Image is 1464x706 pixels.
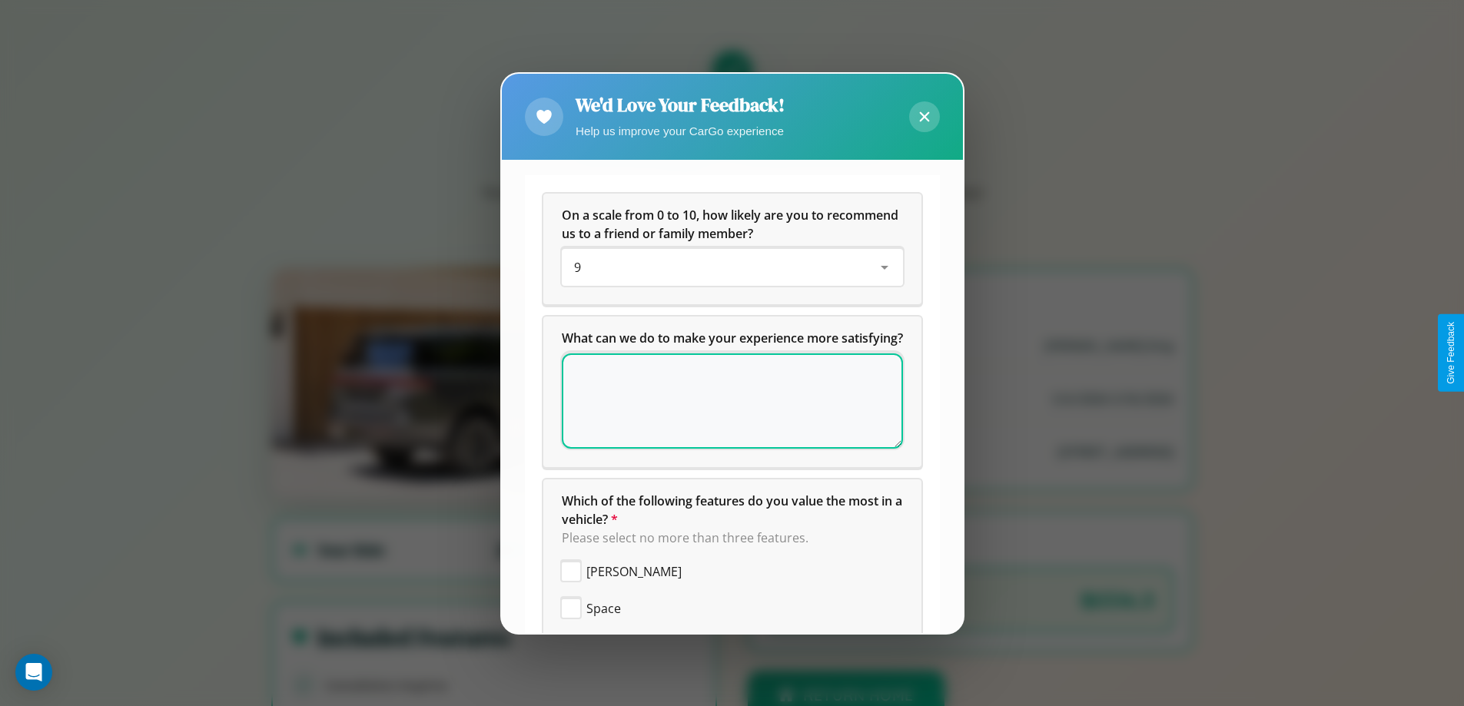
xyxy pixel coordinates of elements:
[574,259,581,276] span: 9
[15,654,52,691] div: Open Intercom Messenger
[543,194,921,304] div: On a scale from 0 to 10, how likely are you to recommend us to a friend or family member?
[562,206,903,243] h5: On a scale from 0 to 10, how likely are you to recommend us to a friend or family member?
[586,599,621,618] span: Space
[562,207,901,242] span: On a scale from 0 to 10, how likely are you to recommend us to a friend or family member?
[1446,322,1456,384] div: Give Feedback
[562,492,905,528] span: Which of the following features do you value the most in a vehicle?
[562,330,903,346] span: What can we do to make your experience more satisfying?
[562,249,903,286] div: On a scale from 0 to 10, how likely are you to recommend us to a friend or family member?
[576,121,785,141] p: Help us improve your CarGo experience
[576,92,785,118] h2: We'd Love Your Feedback!
[586,562,682,581] span: [PERSON_NAME]
[562,529,808,546] span: Please select no more than three features.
